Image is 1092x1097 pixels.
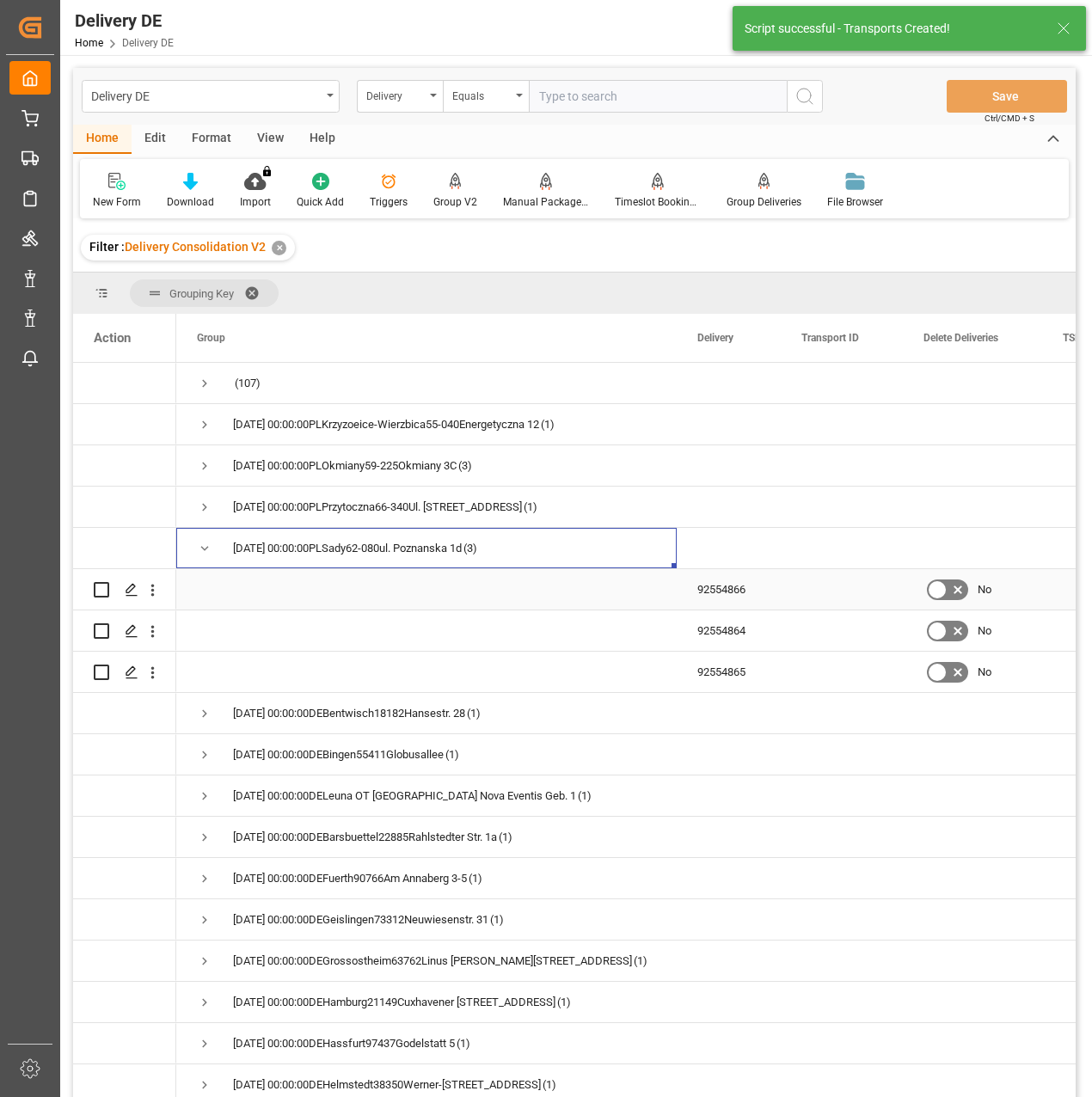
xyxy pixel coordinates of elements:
[524,487,537,527] span: (1)
[490,900,504,940] span: (1)
[73,610,176,652] div: Press SPACE to select this row.
[73,775,176,817] div: Press SPACE to select this row.
[357,80,443,113] button: open menu
[469,859,482,898] span: (1)
[827,194,883,210] div: File Browser
[73,487,176,528] div: Press SPACE to select this row.
[233,983,555,1022] div: [DATE] 00:00:00DEHamburg21149Cuxhavener [STREET_ADDRESS]
[73,858,176,899] div: Press SPACE to select this row.
[233,405,539,444] div: [DATE] 00:00:00PLKrzyzoeice-Wierzbica55-040Energetyczna 12
[463,529,477,568] span: (3)
[615,194,701,210] div: Timeslot Booking Report
[73,982,176,1023] div: Press SPACE to select this row.
[233,487,522,527] div: [DATE] 00:00:00PLPrzytoczna66-340Ul. [STREET_ADDRESS]
[93,194,141,210] div: New Form
[235,364,261,403] span: (107)
[73,1023,176,1064] div: Press SPACE to select this row.
[801,332,859,344] span: Transport ID
[233,776,576,816] div: [DATE] 00:00:00DELeuna OT [GEOGRAPHIC_DATA] Nova Eventis Geb. 1
[233,529,462,568] div: [DATE] 00:00:00PLSady62-080ul. Poznanska 1d
[978,611,991,651] span: No
[370,194,408,210] div: Triggers
[73,652,176,693] div: Press SPACE to select this row.
[978,653,991,692] span: No
[443,80,529,113] button: open menu
[125,240,266,254] span: Delivery Consolidation V2
[167,194,214,210] div: Download
[433,194,477,210] div: Group V2
[697,332,733,344] span: Delivery
[179,125,244,154] div: Format
[169,287,234,300] span: Grouping Key
[677,569,781,610] div: 92554866
[73,941,176,982] div: Press SPACE to select this row.
[578,776,592,816] span: (1)
[73,817,176,858] div: Press SPACE to select this row.
[233,900,488,940] div: [DATE] 00:00:00DEGeislingen73312Neuwiesenstr. 31
[73,445,176,487] div: Press SPACE to select this row.
[197,332,225,344] span: Group
[947,80,1067,113] button: Save
[499,818,512,857] span: (1)
[1063,332,1082,344] span: TSP
[91,84,321,106] div: Delivery DE
[75,37,103,49] a: Home
[82,80,340,113] button: open menu
[73,569,176,610] div: Press SPACE to select this row.
[458,446,472,486] span: (3)
[677,652,781,692] div: 92554865
[297,125,348,154] div: Help
[677,610,781,651] div: 92554864
[503,194,589,210] div: Manual Package TypeDetermination
[73,693,176,734] div: Press SPACE to select this row.
[541,405,555,444] span: (1)
[73,404,176,445] div: Press SPACE to select this row.
[529,80,787,113] input: Type to search
[233,859,467,898] div: [DATE] 00:00:00DEFuerth90766Am Annaberg 3-5
[233,735,444,775] div: [DATE] 00:00:00DEBingen55411Globusallee
[73,363,176,404] div: Press SPACE to select this row.
[73,528,176,569] div: Press SPACE to select this row.
[75,8,174,34] div: Delivery DE
[787,80,823,113] button: search button
[132,125,179,154] div: Edit
[272,241,286,255] div: ✕
[452,84,511,104] div: Equals
[366,84,425,104] div: Delivery
[233,446,457,486] div: [DATE] 00:00:00PLOkmiany59-225Okmiany 3C
[233,941,632,981] div: [DATE] 00:00:00DEGrossostheim63762Linus [PERSON_NAME][STREET_ADDRESS]
[727,194,801,210] div: Group Deliveries
[634,941,647,981] span: (1)
[297,194,344,210] div: Quick Add
[557,983,571,1022] span: (1)
[467,694,481,733] span: (1)
[978,570,991,610] span: No
[73,734,176,775] div: Press SPACE to select this row.
[233,818,497,857] div: [DATE] 00:00:00DEBarsbuettel22885Rahlstedter Str. 1a
[457,1024,470,1063] span: (1)
[445,735,459,775] span: (1)
[89,240,125,254] span: Filter :
[73,899,176,941] div: Press SPACE to select this row.
[745,20,1040,38] div: Script successful - Transports Created!
[923,332,998,344] span: Delete Deliveries
[233,694,465,733] div: [DATE] 00:00:00DEBentwisch18182Hansestr. 28
[985,112,1034,125] span: Ctrl/CMD + S
[244,125,297,154] div: View
[233,1024,455,1063] div: [DATE] 00:00:00DEHassfurt97437Godelstatt 5
[94,330,131,346] div: Action
[73,125,132,154] div: Home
